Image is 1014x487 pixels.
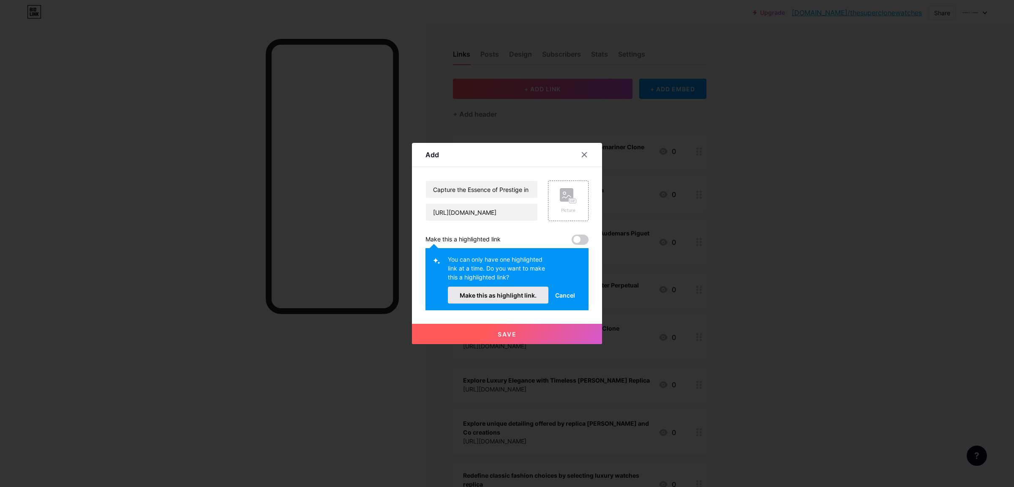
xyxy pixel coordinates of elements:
input: Title [426,181,537,198]
span: Cancel [555,291,575,300]
span: Make this as highlight link. [460,292,537,299]
button: Cancel [548,287,582,304]
button: Make this as highlight link. [448,287,548,304]
div: Make this a highlighted link [425,235,501,245]
span: Save [498,331,517,338]
div: Picture [560,207,577,213]
div: Add [425,150,439,160]
button: Save [412,324,602,344]
div: You can only have one highlighted link at a time. Do you want to make this a highlighted link? [448,255,548,287]
input: URL [426,204,537,221]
